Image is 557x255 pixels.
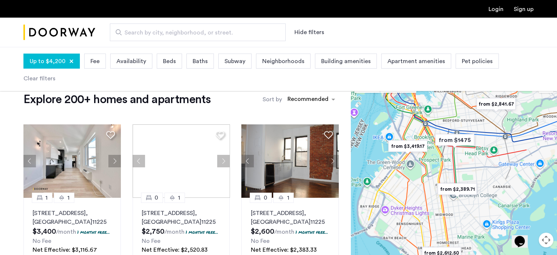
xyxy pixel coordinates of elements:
span: Subway [224,57,245,66]
button: Previous apartment [133,155,145,167]
span: Pet policies [462,57,493,66]
iframe: chat widget [512,226,535,248]
span: 1 [178,193,180,202]
span: Apartment amenities [387,57,445,66]
span: Availability [116,57,146,66]
span: Net Effective: $2,520.83 [142,247,208,253]
p: [STREET_ADDRESS] 11225 [250,209,330,226]
span: Search by city, neighborhood, or street. [125,28,265,37]
span: $3,400 [33,228,56,235]
input: Apartment Search [110,23,286,41]
span: Up to $4,200 [30,57,66,66]
div: Clear filters [23,74,55,83]
p: 1 months free... [186,229,218,235]
button: Previous apartment [241,155,254,167]
div: from $2,841.67 [474,96,519,112]
img: 2014_638467240162182106.jpeg [23,124,121,198]
span: $2,750 [142,228,164,235]
label: Sort by [263,95,282,104]
span: Net Effective: $3,116.67 [33,247,97,253]
span: Neighborhoods [262,57,304,66]
span: 1 [45,193,48,202]
button: Map camera controls [539,233,553,247]
span: Beds [163,57,176,66]
div: from $1475 [432,132,477,148]
span: Net Effective: $2,383.33 [250,247,316,253]
div: from $3,419.17 [385,138,430,154]
div: from $2,389.71 [435,181,480,197]
p: [STREET_ADDRESS] 11225 [142,209,221,226]
span: $2,600 [250,228,274,235]
span: Fee [90,57,100,66]
span: Baths [193,57,208,66]
p: 1 months free... [77,229,110,235]
sub: /month [274,229,294,235]
p: 1 months free... [295,229,328,235]
sub: /month [164,229,185,235]
img: 2014_638569972946861949.jpeg [241,124,339,198]
span: 0 [155,193,158,202]
span: Building amenities [321,57,371,66]
span: 1 [287,193,289,202]
div: Recommended [286,95,328,105]
span: No Fee [33,238,51,244]
button: Next apartment [108,155,121,167]
a: Registration [514,6,534,12]
span: 1 [67,193,70,202]
a: Login [489,6,504,12]
p: [STREET_ADDRESS] 11225 [33,209,112,226]
button: Show or hide filters [294,28,324,37]
span: 0 [263,193,267,202]
a: Cazamio Logo [23,19,95,46]
button: Next apartment [217,155,230,167]
sub: /month [56,229,76,235]
h1: Explore 200+ homes and apartments [23,92,211,107]
span: No Fee [250,238,269,244]
ng-select: sort-apartment [284,93,339,106]
button: Previous apartment [23,155,36,167]
button: Next apartment [326,155,339,167]
span: No Fee [142,238,160,244]
img: logo [23,19,95,46]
